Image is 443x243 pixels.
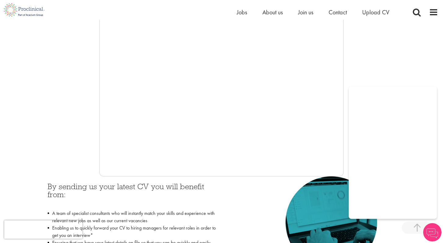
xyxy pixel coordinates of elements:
[48,182,217,207] h3: By sending us your latest CV you will benefit from:
[362,8,389,16] a: Upload CV
[329,8,347,16] a: Contact
[48,210,217,224] li: A team of specialist consultants who will instantly match your skills and experience with relevan...
[4,220,82,239] iframe: reCAPTCHA
[237,8,247,16] a: Jobs
[48,224,217,239] li: Enabling us to quickly forward your CV to hiring managers for relevant roles in order to get you ...
[423,223,441,241] img: Chatbot
[262,8,283,16] a: About us
[298,8,313,16] a: Join us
